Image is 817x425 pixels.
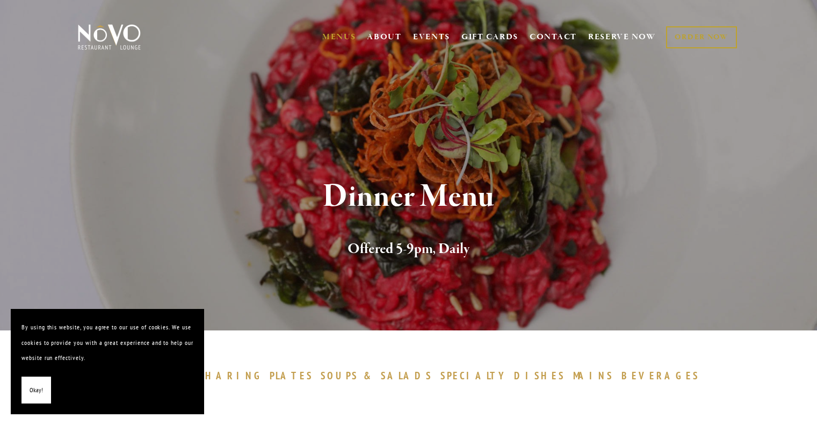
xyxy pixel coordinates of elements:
span: MAINS [573,369,613,382]
span: DISHES [514,369,565,382]
a: MENUS [322,32,356,42]
p: By using this website, you agree to our use of cookies. We use cookies to provide you with a grea... [21,320,193,366]
a: RESERVE NOW [588,27,656,47]
span: SALADS [381,369,432,382]
span: SHARING [199,369,264,382]
span: Okay! [30,383,43,398]
span: BEVERAGES [621,369,700,382]
img: Novo Restaurant &amp; Lounge [76,24,143,51]
span: & [364,369,375,382]
a: ABOUT [367,32,402,42]
a: SHARINGPLATES [199,369,318,382]
span: SOUPS [321,369,358,382]
a: SPECIALTYDISHES [440,369,570,382]
a: CONTACT [530,27,577,47]
a: BEVERAGES [621,369,705,382]
span: PLATES [270,369,313,382]
a: MAINS [573,369,619,382]
a: EVENTS [413,32,450,42]
button: Okay! [21,377,51,404]
section: Cookie banner [11,309,204,414]
a: SOUPS&SALADS [321,369,437,382]
h1: Dinner Menu [96,179,722,214]
span: SPECIALTY [440,369,509,382]
h2: Offered 5-9pm, Daily [96,238,722,261]
a: ORDER NOW [666,26,736,48]
a: GIFT CARDS [461,27,518,47]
